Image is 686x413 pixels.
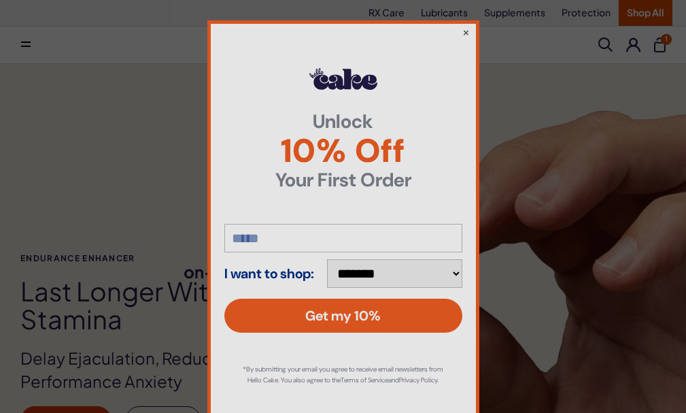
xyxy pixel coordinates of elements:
a: Terms of Service [341,376,388,384]
button: × [462,25,470,39]
p: *By submitting your email you agree to receive email newsletters from Hello Cake. You also agree ... [238,364,449,386]
a: Privacy Policy [399,376,437,384]
strong: I want to shop: [224,266,314,281]
img: Hello Cake [309,68,377,90]
strong: Your First Order [224,171,462,190]
button: Get my 10% [224,299,462,333]
strong: Unlock [224,112,462,131]
span: 10% Off [224,135,462,167]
